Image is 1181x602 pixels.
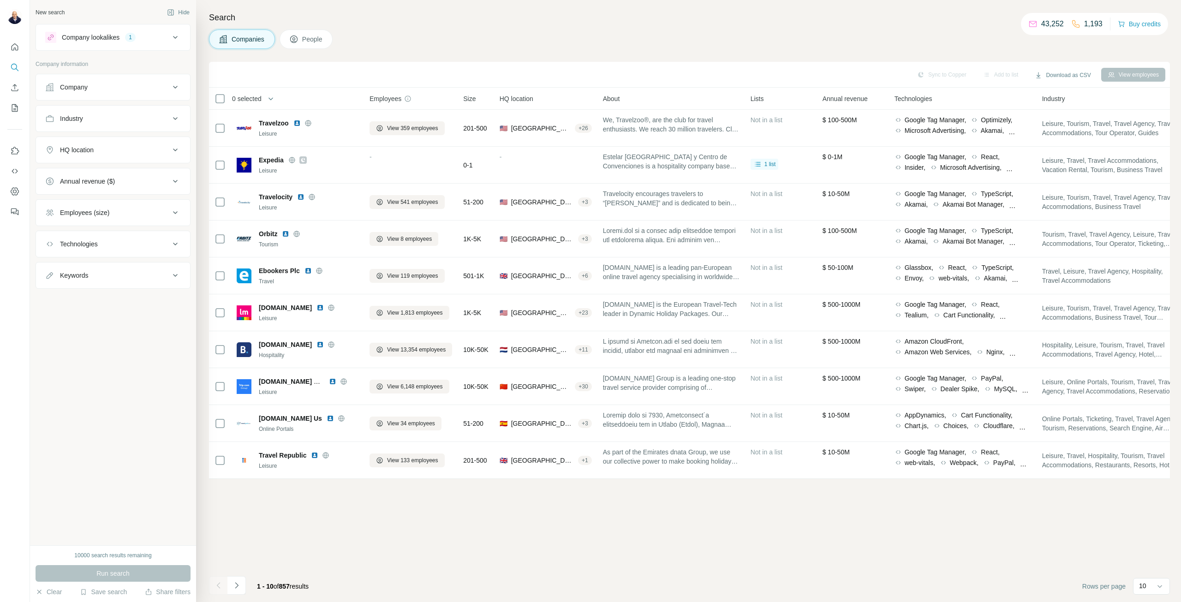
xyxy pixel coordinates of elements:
span: View 8 employees [387,235,432,243]
button: Navigate to next page [227,576,246,595]
img: LinkedIn logo [293,119,301,127]
span: Nginx, [986,347,1005,357]
div: Hospitality [259,351,358,359]
div: Employees (size) [60,208,109,217]
span: 🇺🇸 [500,308,507,317]
span: Cart Functionality, [943,310,995,320]
img: LinkedIn logo [316,341,324,348]
span: 1K-5K [463,308,481,317]
span: Travelocity encourages travelers to “[PERSON_NAME]” and is dedicated to being the champion of the... [603,189,740,208]
span: Travel, Leisure, Travel Agency, Hospitality, Travel Accommodations [1042,267,1179,285]
span: [GEOGRAPHIC_DATA], Community of [GEOGRAPHIC_DATA], Community of [GEOGRAPHIC_DATA] [511,419,574,428]
div: Leisure [259,462,358,470]
img: Logo of Travelocity [237,195,251,209]
span: View 1,813 employees [387,309,443,317]
button: View 8 employees [370,232,438,246]
span: Travel Republic [259,451,306,460]
span: Leisure, Online Portals, Tourism, Travel, Travel Agency, Travel Accommodations, Reservations, Tic... [1042,377,1179,396]
span: Annual revenue [823,94,868,103]
span: Akamai, [905,237,928,246]
span: [DOMAIN_NAME] Us [259,414,322,423]
div: Company [60,83,88,92]
span: Rows per page [1082,582,1126,591]
span: HQ location [500,94,533,103]
span: Orbitz [259,229,277,238]
img: Logo of travelgenio.com Us [237,416,251,431]
span: Online Portals, Ticketing, Travel, Travel Agency, Tourism, Reservations, Search Engine, Air Trans... [1042,414,1179,433]
span: PayPal, [981,374,1003,383]
span: PayPal, [993,458,1015,467]
button: Download as CSV [1028,68,1097,82]
span: Industry [1042,94,1065,103]
span: 🇳🇱 [500,345,507,354]
span: 51-200 [463,419,483,428]
span: Travelzoo [259,119,289,128]
span: People [302,35,323,44]
span: Size [463,94,476,103]
span: Tourism, Travel, Travel Agency, Leisure, Travel Accommodations, Tour Operator, Ticketing, Reserva... [1042,230,1179,248]
span: Google Tag Manager, [905,374,966,383]
img: LinkedIn logo [311,452,318,459]
span: 🇺🇸 [500,124,507,133]
span: About [603,94,620,103]
span: Leisure, Travel, Travel Accommodations, Vacation Rental, Tourism, Business Travel [1042,156,1179,174]
span: 501-1K [463,271,484,280]
span: MySQL, [994,384,1018,393]
span: Expedia [259,155,284,165]
img: Logo of Travel Republic [237,453,251,468]
div: New search [36,8,65,17]
div: Online Portals [259,425,358,433]
p: 43,252 [1041,18,1064,30]
span: Dealer Spike, [941,384,979,393]
span: Akamai, [984,274,1008,283]
img: LinkedIn logo [282,230,289,238]
button: Technologies [36,233,190,255]
span: $ 50-100M [823,264,853,271]
span: React, [981,447,999,457]
div: Leisure [259,314,358,322]
div: + 11 [575,346,591,354]
span: Google Tag Manager, [905,300,966,309]
span: Cart Functionality, [961,411,1013,420]
span: Estelar [GEOGRAPHIC_DATA] y Centro de Convenciones is a hospitality company based out of On a bus... [603,152,740,171]
button: View 13,354 employees [370,343,452,357]
span: 1 - 10 [257,583,274,590]
span: 🇪🇸 [500,419,507,428]
span: 201-500 [463,124,487,133]
span: Travelocity [259,192,292,202]
span: Microsoft Advertising, [905,126,966,135]
img: LinkedIn logo [327,415,334,422]
button: Use Surfe API [7,163,22,179]
span: 201-500 [463,456,487,465]
img: Logo of trip.com Group Limited [237,379,251,394]
button: View 1,813 employees [370,306,449,320]
span: React, [981,152,999,161]
div: Leisure [259,130,358,138]
span: Leisure, Tourism, Travel, Travel Agency, Travel Accommodations, Business Travel [1042,193,1179,211]
span: Not in a list [751,375,782,382]
span: Loremi.dol si a consec adip elitseddoe tempori utl etdolorema aliqua. Eni adminim ven quisnostru ... [603,226,740,244]
p: Company information [36,60,191,68]
img: LinkedIn logo [329,378,336,385]
span: Akamai, [905,200,928,209]
div: Company lookalikes [62,33,119,42]
span: Not in a list [751,116,782,124]
span: Not in a list [751,448,782,456]
button: Keywords [36,264,190,286]
span: Employees [370,94,401,103]
span: Not in a list [751,227,782,234]
img: Logo of Ebookers Plc [237,268,251,283]
button: View 541 employees [370,195,445,209]
span: [GEOGRAPHIC_DATA], [GEOGRAPHIC_DATA] [511,345,572,354]
span: 857 [279,583,290,590]
span: Google Tag Manager, [905,226,966,235]
span: L ipsumd si Ametcon.adi el sed doeiu tem incidid, utlabor etd magnaal eni adminimven qu n exerc u... [603,337,740,355]
button: View 119 employees [370,269,445,283]
div: HQ location [60,145,94,155]
div: 10000 search results remaining [74,551,151,560]
button: Employees (size) [36,202,190,224]
span: React, [948,263,966,272]
span: $ 500-1000M [823,301,861,308]
span: Tealium, [905,310,929,320]
button: Quick start [7,39,22,55]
